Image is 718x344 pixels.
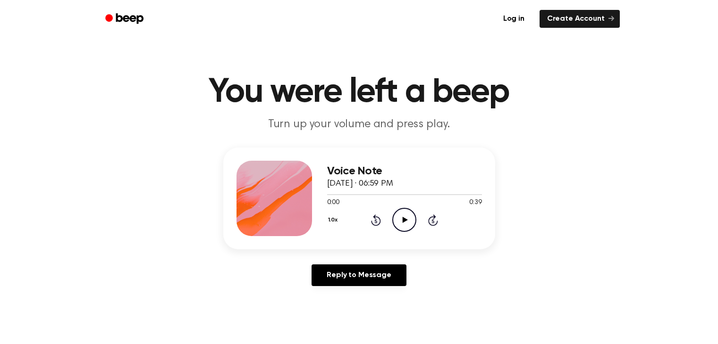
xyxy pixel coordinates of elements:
a: Reply to Message [312,264,406,286]
span: 0:39 [469,198,481,208]
span: 0:00 [327,198,339,208]
a: Create Account [540,10,620,28]
h1: You were left a beep [118,75,601,109]
a: Beep [99,10,152,28]
button: 1.0x [327,212,341,228]
p: Turn up your volume and press play. [178,117,541,132]
h3: Voice Note [327,165,482,178]
a: Log in [494,8,534,30]
span: [DATE] · 06:59 PM [327,180,393,188]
